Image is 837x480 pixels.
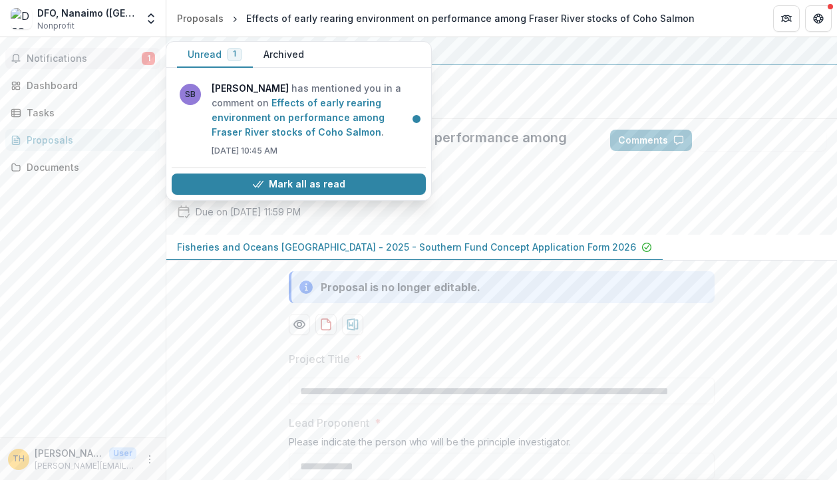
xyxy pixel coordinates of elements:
[37,20,75,32] span: Nonprofit
[289,436,715,453] div: Please indicate the person who will be the principle investigator.
[315,314,337,335] button: download-proposal
[805,5,832,32] button: Get Help
[35,460,136,472] p: [PERSON_NAME][EMAIL_ADDRESS][PERSON_NAME][DOMAIN_NAME]
[109,447,136,459] p: User
[5,156,160,178] a: Documents
[233,49,236,59] span: 1
[610,130,692,151] button: Comments
[321,279,480,295] div: Proposal is no longer editable.
[172,9,229,28] a: Proposals
[11,8,32,29] img: DFO, Nanaimo (Pacific Biological Station)
[27,78,150,92] div: Dashboard
[289,415,369,431] p: Lead Proponent
[196,205,301,219] p: Due on [DATE] 11:59 PM
[142,52,155,65] span: 1
[35,446,104,460] p: [PERSON_NAME]
[13,455,25,463] div: Timothy Healy
[5,129,160,151] a: Proposals
[342,314,363,335] button: download-proposal
[27,133,150,147] div: Proposals
[177,42,253,68] button: Unread
[246,11,695,25] div: Effects of early rearing environment on performance among Fraser River stocks of Coho Salmon
[142,5,160,32] button: Open entity switcher
[177,240,636,254] p: Fisheries and Oceans [GEOGRAPHIC_DATA] - 2025 - Southern Fund Concept Application Form 2026
[289,314,310,335] button: Preview 38278924-b84d-4710-ab78-7fc598cc7335-0.pdf
[177,11,224,25] div: Proposals
[27,53,142,64] span: Notifications
[172,9,700,28] nav: breadcrumb
[172,174,426,195] button: Mark all as read
[177,43,826,59] div: Pacific Salmon Commission
[27,106,150,120] div: Tasks
[212,97,385,138] a: Effects of early rearing environment on performance among Fraser River stocks of Coho Salmon
[289,351,350,367] p: Project Title
[5,48,160,69] button: Notifications1
[27,160,150,174] div: Documents
[142,451,158,467] button: More
[697,130,826,151] button: Answer Suggestions
[253,42,315,68] button: Archived
[37,6,136,20] div: DFO, Nanaimo ([GEOGRAPHIC_DATA])
[5,74,160,96] a: Dashboard
[212,81,418,140] p: has mentioned you in a comment on .
[5,102,160,124] a: Tasks
[773,5,800,32] button: Partners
